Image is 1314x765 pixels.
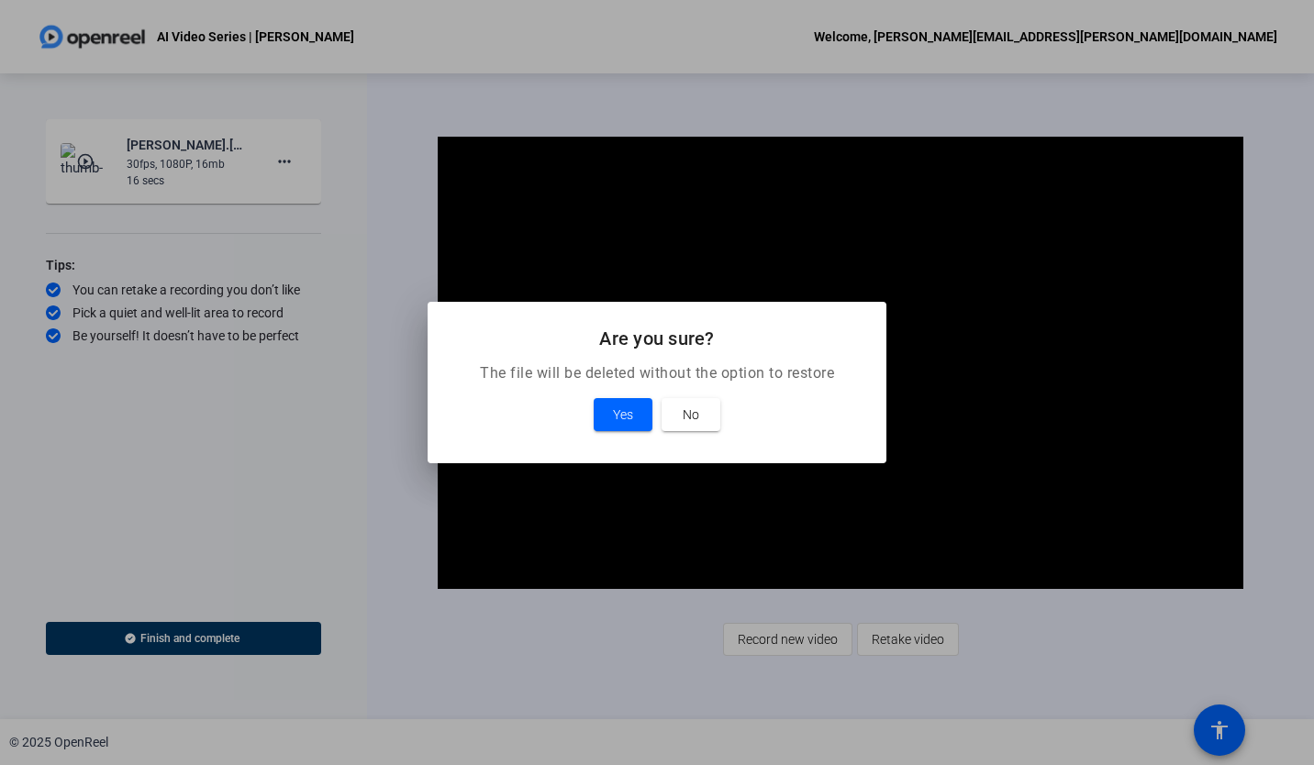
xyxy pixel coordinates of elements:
[662,398,720,431] button: No
[594,398,652,431] button: Yes
[613,404,633,426] span: Yes
[450,324,864,353] h2: Are you sure?
[450,362,864,384] p: The file will be deleted without the option to restore
[683,404,699,426] span: No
